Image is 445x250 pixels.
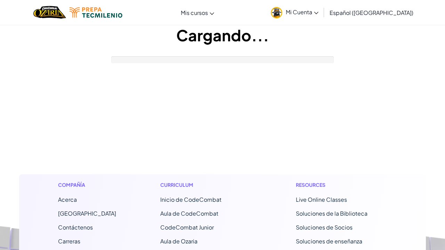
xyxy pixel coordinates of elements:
[296,224,353,231] a: Soluciones de Socios
[296,181,387,189] h1: Resources
[296,196,347,203] a: Live Online Classes
[58,237,80,245] a: Carreras
[33,5,66,19] a: Ozaria by CodeCombat logo
[58,181,116,189] h1: Compañía
[58,210,116,217] a: [GEOGRAPHIC_DATA]
[326,3,417,22] a: Español ([GEOGRAPHIC_DATA])
[160,181,252,189] h1: Curriculum
[177,3,218,22] a: Mis cursos
[296,237,362,245] a: Soluciones de enseñanza
[58,196,77,203] a: Acerca
[70,7,122,18] img: Tecmilenio logo
[160,237,197,245] a: Aula de Ozaria
[296,210,367,217] a: Soluciones de la Biblioteca
[160,210,218,217] a: Aula de CodeCombat
[58,224,93,231] span: Contáctenos
[267,1,322,23] a: Mi Cuenta
[160,196,221,203] span: Inicio de CodeCombat
[271,7,282,18] img: avatar
[160,224,214,231] a: CodeCombat Junior
[181,9,208,16] span: Mis cursos
[286,8,318,16] span: Mi Cuenta
[33,5,66,19] img: Home
[330,9,413,16] span: Español ([GEOGRAPHIC_DATA])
